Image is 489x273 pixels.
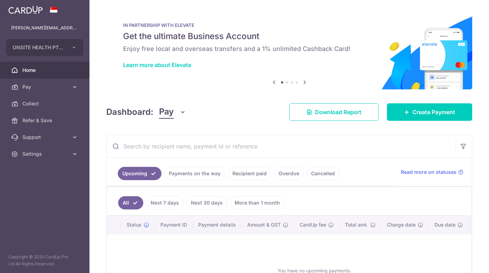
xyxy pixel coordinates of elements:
a: Next 30 days [186,196,227,209]
span: Pay [159,105,174,119]
a: All [118,196,143,209]
span: Amount & GST [247,221,281,228]
a: More than 1 month [230,196,285,209]
span: Support [22,134,69,141]
a: Next 7 days [146,196,184,209]
span: Read more on statuses [401,169,456,176]
span: ONSITE HEALTH PTE. LTD. [13,44,64,51]
a: Download Report [289,103,379,121]
span: Download Report [315,108,361,116]
span: Create Payment [412,108,455,116]
span: Refer & Save [22,117,69,124]
span: Collect [22,100,69,107]
a: Read more on statuses [401,169,463,176]
a: Payments on the way [164,167,225,180]
span: Status [127,221,142,228]
span: Pay [22,83,69,90]
span: Total amt. [345,221,368,228]
th: Payment ID [155,216,193,234]
p: [PERSON_NAME][EMAIL_ADDRESS][PERSON_NAME][DOMAIN_NAME] [11,24,78,31]
button: Pay [159,105,186,119]
a: Recipient paid [228,167,271,180]
button: ONSITE HEALTH PTE. LTD. [6,39,83,56]
span: Home [22,67,69,74]
h6: Enjoy free local and overseas transfers and a 1% unlimited Cashback Card! [123,45,455,53]
th: Payment details [193,216,242,234]
a: Cancelled [307,167,339,180]
a: Upcoming [118,167,161,180]
img: Renovation banner [106,11,472,89]
h4: Dashboard: [106,106,153,118]
input: Search by recipient name, payment id or reference [107,135,455,157]
a: Learn more about Elevate [123,61,191,68]
a: Overdue [274,167,304,180]
span: Due date [434,221,455,228]
h5: Get the ultimate Business Account [123,31,455,42]
span: Charge date [387,221,416,228]
span: Settings [22,150,69,157]
span: CardUp fee [300,221,326,228]
p: IN PARTNERSHIP WITH ELEVATE [123,22,455,28]
a: Create Payment [387,103,472,121]
img: CardUp [8,6,43,14]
